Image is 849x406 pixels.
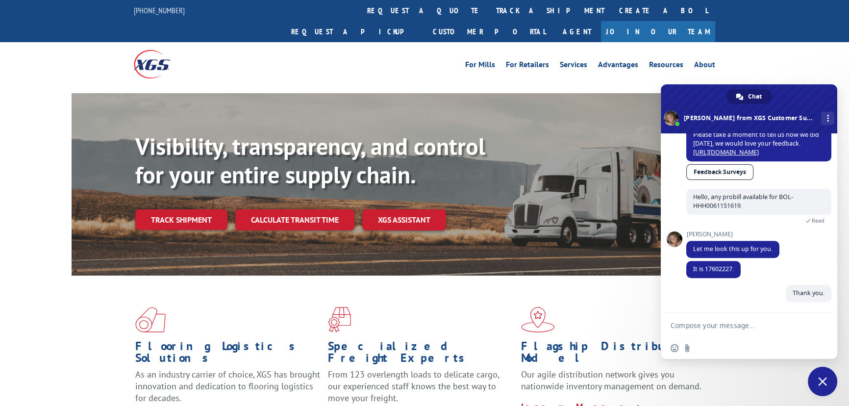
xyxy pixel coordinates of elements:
a: [URL][DOMAIN_NAME] [693,148,759,156]
h1: Flagship Distribution Model [521,340,706,369]
img: xgs-icon-flagship-distribution-model-red [521,307,555,332]
a: [PHONE_NUMBER] [134,5,185,15]
span: Hello, any probill available for BOL- HHH0061151619. [693,193,793,210]
a: Advantages [598,61,638,72]
a: Services [560,61,587,72]
a: Close chat [808,367,837,396]
b: Visibility, transparency, and control for your entire supply chain. [135,131,485,190]
a: XGS ASSISTANT [362,209,446,230]
span: Let me look this up for you. [693,245,773,253]
h1: Flooring Logistics Solutions [135,340,321,369]
a: Join Our Team [601,21,715,42]
a: Customer Portal [425,21,553,42]
img: xgs-icon-total-supply-chain-intelligence-red [135,307,166,332]
span: Our agile distribution network gives you nationwide inventory management on demand. [521,369,701,392]
span: Thank you. [793,289,824,297]
textarea: Compose your message... [671,313,808,337]
a: Request a pickup [284,21,425,42]
a: Feedback Surveys [686,164,753,180]
a: Track shipment [135,209,227,230]
img: xgs-icon-focused-on-flooring-red [328,307,351,332]
span: [PERSON_NAME] [686,231,779,238]
span: Read [812,217,824,224]
span: Insert an emoji [671,344,678,352]
a: Chat [727,89,772,104]
a: Calculate transit time [235,209,354,230]
span: As an industry carrier of choice, XGS has brought innovation and dedication to flooring logistics... [135,369,320,404]
a: For Retailers [506,61,549,72]
a: For Mills [465,61,495,72]
a: Agent [553,21,601,42]
h1: Specialized Freight Experts [328,340,513,369]
span: Chat [748,89,762,104]
span: Send a file [683,344,691,352]
a: Resources [649,61,683,72]
a: About [694,61,715,72]
span: It is 17602227. [693,265,734,273]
